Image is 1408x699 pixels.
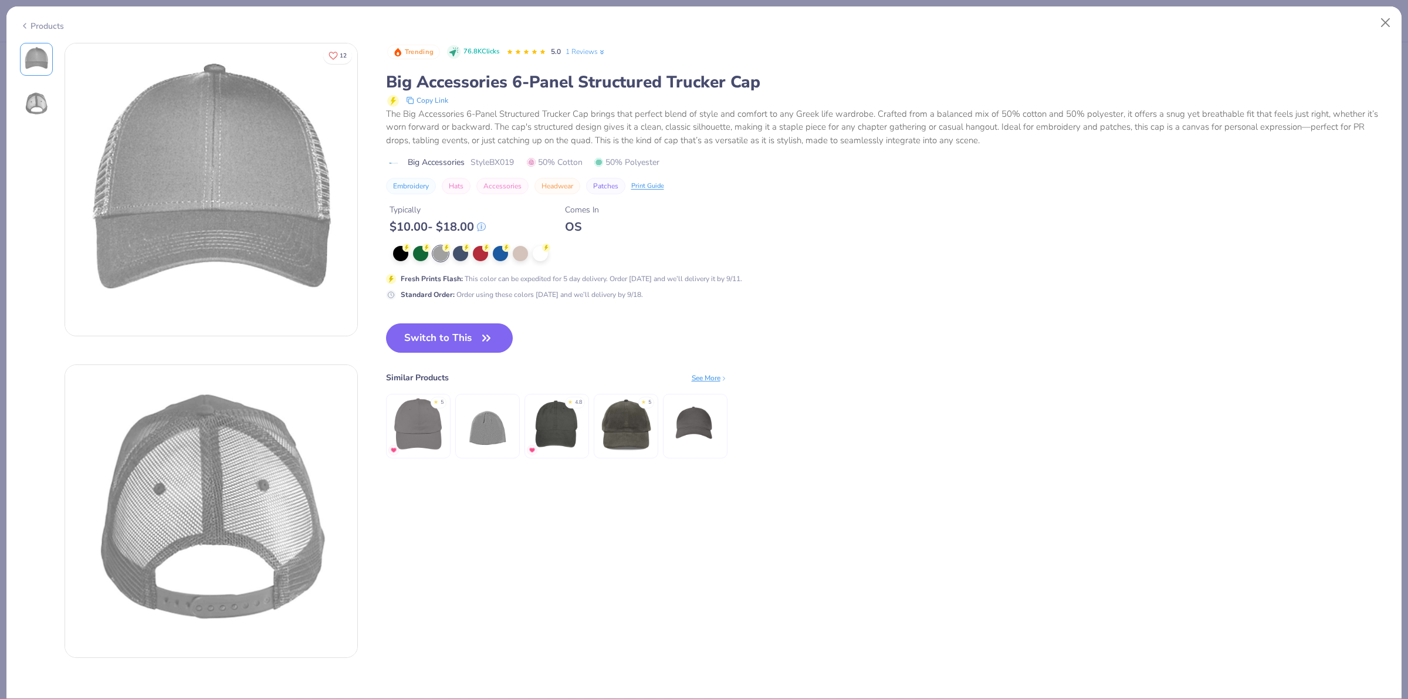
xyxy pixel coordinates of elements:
[65,365,357,657] img: Back
[641,399,646,403] div: ★
[568,399,573,403] div: ★
[529,396,584,452] img: Adams Optimum Pigment Dyed-Cap
[401,289,643,300] div: Order using these colors [DATE] and we’ll delivery by 9/18.
[393,48,402,57] img: Trending sort
[390,396,446,452] img: Big Accessories 6-Panel Twill Unstructured Cap
[1375,12,1397,34] button: Close
[22,45,50,73] img: Front
[459,396,515,452] img: Big Accessories Knit Beanie
[441,399,444,407] div: 5
[442,178,471,194] button: Hats
[22,90,50,118] img: Back
[594,156,659,168] span: 50% Polyester
[387,45,440,60] button: Badge Button
[408,156,465,168] span: Big Accessories
[386,372,449,384] div: Similar Products
[386,158,402,168] img: brand logo
[401,273,742,284] div: This color can be expedited for 5 day delivery. Order [DATE] and we’ll delivery it by 9/11.
[401,274,463,283] strong: Fresh Prints Flash :
[402,93,452,107] button: copy to clipboard
[527,156,583,168] span: 50% Cotton
[692,373,727,383] div: See More
[598,396,654,452] img: Big Accessories Corduroy Cap
[575,399,582,407] div: 4.8
[566,46,606,57] a: 1 Reviews
[586,178,625,194] button: Patches
[20,20,64,32] div: Products
[463,47,499,57] span: 76.8K Clicks
[401,290,455,299] strong: Standard Order :
[648,399,651,407] div: 5
[667,396,723,452] img: Econscious Twill 5-Panel Unstructured Hat
[551,47,561,56] span: 5.0
[386,323,513,353] button: Switch to This
[534,178,580,194] button: Headwear
[405,49,434,55] span: Trending
[386,107,1389,147] div: The Big Accessories 6-Panel Structured Trucker Cap brings that perfect blend of style and comfort...
[386,178,436,194] button: Embroidery
[565,204,599,216] div: Comes In
[471,156,514,168] span: Style BX019
[390,447,397,454] img: MostFav.gif
[506,43,546,62] div: 5.0 Stars
[565,220,599,234] div: OS
[434,399,438,403] div: ★
[323,47,352,64] button: Like
[65,43,357,336] img: Front
[631,181,664,191] div: Print Guide
[390,220,486,234] div: $ 10.00 - $ 18.00
[386,71,1389,93] div: Big Accessories 6-Panel Structured Trucker Cap
[529,447,536,454] img: MostFav.gif
[390,204,486,216] div: Typically
[340,53,347,59] span: 12
[476,178,529,194] button: Accessories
